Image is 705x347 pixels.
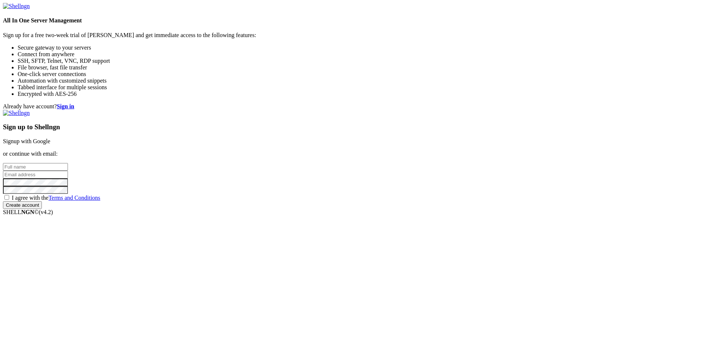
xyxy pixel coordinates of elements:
li: SSH, SFTP, Telnet, VNC, RDP support [18,58,702,64]
p: Sign up for a free two-week trial of [PERSON_NAME] and get immediate access to the following feat... [3,32,702,39]
li: Connect from anywhere [18,51,702,58]
li: File browser, fast file transfer [18,64,702,71]
p: or continue with email: [3,151,702,157]
a: Signup with Google [3,138,50,144]
h4: All In One Server Management [3,17,702,24]
li: Encrypted with AES-256 [18,91,702,97]
span: 4.2.0 [39,209,53,215]
li: One-click server connections [18,71,702,77]
span: SHELL © [3,209,53,215]
li: Automation with customized snippets [18,77,702,84]
a: Terms and Conditions [48,195,100,201]
input: Email address [3,171,68,178]
img: Shellngn [3,3,30,10]
h3: Sign up to Shellngn [3,123,702,131]
input: Full name [3,163,68,171]
input: Create account [3,201,42,209]
img: Shellngn [3,110,30,116]
li: Tabbed interface for multiple sessions [18,84,702,91]
li: Secure gateway to your servers [18,44,702,51]
a: Sign in [57,103,75,109]
b: NGN [21,209,35,215]
input: I agree with theTerms and Conditions [4,195,9,200]
span: I agree with the [12,195,100,201]
div: Already have account? [3,103,702,110]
